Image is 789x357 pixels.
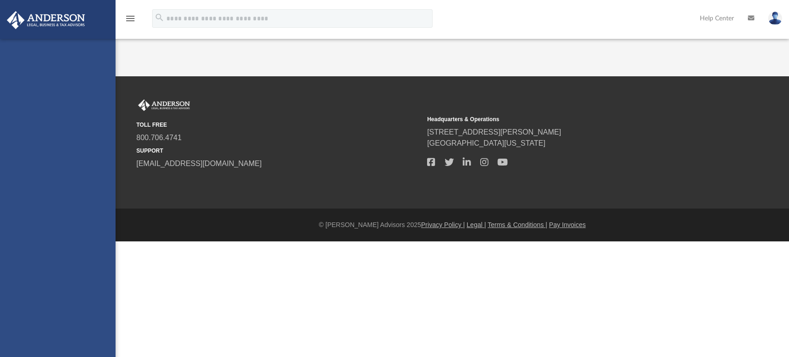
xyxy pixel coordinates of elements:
i: search [154,12,165,23]
div: © [PERSON_NAME] Advisors 2025 [116,220,789,230]
img: User Pic [768,12,782,25]
img: Anderson Advisors Platinum Portal [136,99,192,111]
a: [STREET_ADDRESS][PERSON_NAME] [427,128,561,136]
i: menu [125,13,136,24]
small: SUPPORT [136,147,421,155]
a: Terms & Conditions | [488,221,547,228]
img: Anderson Advisors Platinum Portal [4,11,88,29]
a: Legal | [467,221,486,228]
a: Pay Invoices [549,221,586,228]
a: [GEOGRAPHIC_DATA][US_STATE] [427,139,545,147]
a: Privacy Policy | [421,221,465,228]
small: TOLL FREE [136,121,421,129]
a: menu [125,18,136,24]
small: Headquarters & Operations [427,115,711,123]
a: 800.706.4741 [136,134,182,142]
a: [EMAIL_ADDRESS][DOMAIN_NAME] [136,160,262,167]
